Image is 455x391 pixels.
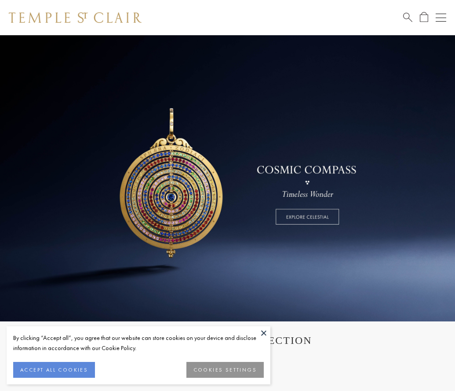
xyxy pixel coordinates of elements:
a: Open Shopping Bag [420,12,428,23]
button: ACCEPT ALL COOKIES [13,362,95,378]
a: Search [403,12,412,23]
div: By clicking “Accept all”, you agree that our website can store cookies on your device and disclos... [13,333,264,353]
img: Temple St. Clair [9,12,142,23]
button: Open navigation [436,12,446,23]
button: COOKIES SETTINGS [186,362,264,378]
